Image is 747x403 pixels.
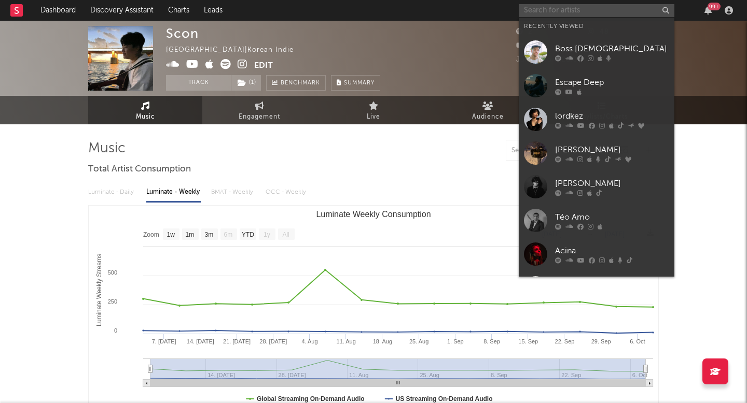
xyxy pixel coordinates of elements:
[516,56,577,63] span: Jump Score: 20.0
[555,338,575,344] text: 22. Sep
[108,298,117,305] text: 250
[88,163,191,176] span: Total Artist Consumption
[519,237,674,271] a: Acina
[555,177,669,190] div: [PERSON_NAME]
[331,75,380,91] button: Summary
[166,44,306,56] div: [GEOGRAPHIC_DATA] | Korean Indie
[555,211,669,223] div: Téo Amo
[146,183,201,201] div: Luminate - Weekly
[316,210,431,219] text: Luminate Weekly Consumption
[409,338,428,344] text: 25. Aug
[187,338,214,344] text: 14. [DATE]
[166,75,231,91] button: Track
[519,204,674,237] a: Téo Amo
[281,77,320,90] span: Benchmark
[591,338,611,344] text: 29. Sep
[518,338,538,344] text: 15. Sep
[316,96,431,124] a: Live
[708,3,721,10] div: 99 +
[519,69,674,103] a: Escape Deep
[506,147,616,155] input: Search by song name or URL
[555,244,669,257] div: Acina
[630,338,645,344] text: 6. Oct
[337,338,356,344] text: 11. Aug
[516,42,541,49] span: 285
[114,327,117,334] text: 0
[519,4,674,17] input: Search for artists
[108,269,117,276] text: 500
[367,111,380,123] span: Live
[282,231,289,238] text: All
[231,75,261,91] span: ( 1 )
[483,338,500,344] text: 8. Sep
[519,103,674,136] a: lordkez
[344,80,375,86] span: Summary
[396,395,493,402] text: US Streaming On-Demand Audio
[95,254,103,326] text: Luminate Weekly Streams
[447,338,464,344] text: 1. Sep
[167,231,175,238] text: 1w
[143,231,159,238] text: Zoom
[257,395,365,402] text: Global Streaming On-Demand Audio
[264,231,270,238] text: 1y
[205,231,214,238] text: 3m
[519,271,674,305] a: Drinks On Me
[555,143,669,156] div: [PERSON_NAME]
[136,111,155,123] span: Music
[88,96,202,124] a: Music
[431,96,545,124] a: Audience
[555,76,669,89] div: Escape Deep
[254,59,273,72] button: Edit
[231,75,261,91] button: (1)
[555,110,669,122] div: lordkez
[152,338,176,344] text: 7. [DATE]
[259,338,287,344] text: 28. [DATE]
[524,20,669,33] div: Recently Viewed
[166,26,199,41] div: Scon
[555,42,669,55] div: Boss [DEMOGRAPHIC_DATA]
[242,231,254,238] text: YTD
[186,231,195,238] text: 1m
[301,338,317,344] text: 4. Aug
[373,338,392,344] text: 18. Aug
[472,111,504,123] span: Audience
[519,170,674,204] a: [PERSON_NAME]
[519,136,674,170] a: [PERSON_NAME]
[519,35,674,69] a: Boss [DEMOGRAPHIC_DATA]
[224,231,233,238] text: 6m
[223,338,251,344] text: 21. [DATE]
[704,6,712,15] button: 99+
[516,28,532,35] span: 2
[239,111,280,123] span: Engagement
[266,75,326,91] a: Benchmark
[202,96,316,124] a: Engagement
[632,372,647,378] text: 6. Oct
